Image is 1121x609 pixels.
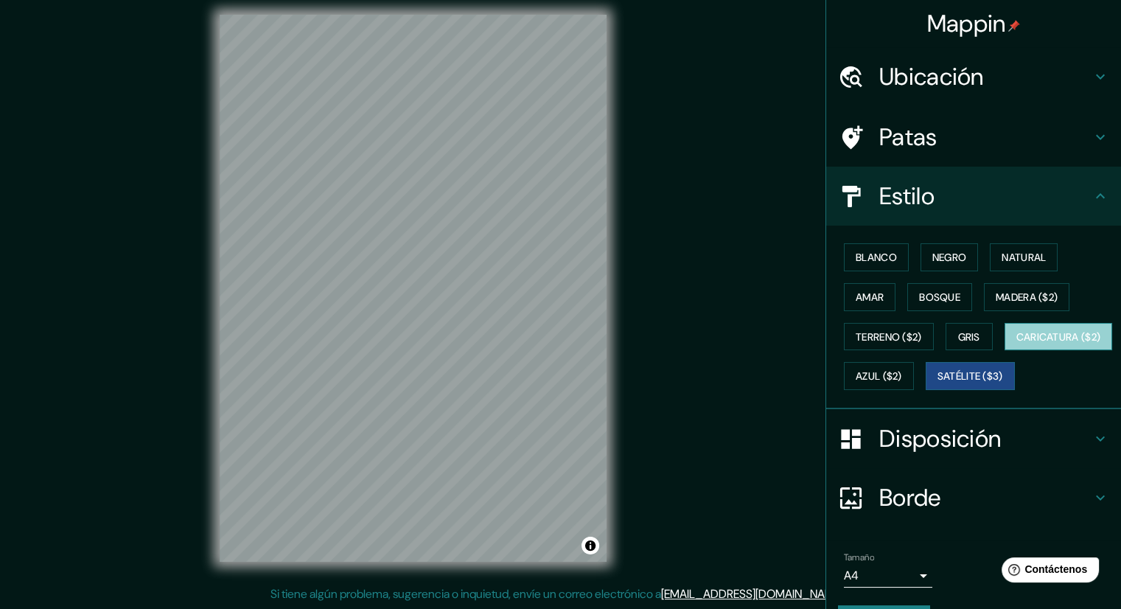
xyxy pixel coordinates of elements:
button: Azul ($2) [844,362,914,390]
button: Negro [921,243,979,271]
div: Borde [826,468,1121,527]
font: Azul ($2) [856,370,902,383]
iframe: Lanzador de widgets de ayuda [990,551,1105,593]
font: Caricatura ($2) [1016,330,1101,344]
font: Madera ($2) [996,290,1058,304]
div: A4 [844,564,932,588]
font: Amar [856,290,884,304]
font: Borde [879,482,941,513]
font: Bosque [919,290,960,304]
div: Patas [826,108,1121,167]
button: Gris [946,323,993,351]
font: Ubicación [879,61,984,92]
font: Natural [1002,251,1046,264]
font: Blanco [856,251,897,264]
button: Terreno ($2) [844,323,934,351]
button: Caricatura ($2) [1005,323,1113,351]
div: Ubicación [826,47,1121,106]
canvas: Mapa [220,15,607,562]
font: Patas [879,122,937,153]
button: Natural [990,243,1058,271]
div: Estilo [826,167,1121,226]
a: [EMAIL_ADDRESS][DOMAIN_NAME] [661,586,843,602]
font: Mappin [927,8,1006,39]
font: Negro [932,251,967,264]
font: Tamaño [844,551,874,563]
font: Gris [958,330,980,344]
font: Terreno ($2) [856,330,922,344]
font: Estilo [879,181,935,212]
button: Bosque [907,283,972,311]
font: Si tiene algún problema, sugerencia o inquietud, envíe un correo electrónico a [270,586,661,602]
font: Satélite ($3) [937,370,1003,383]
font: Disposición [879,423,1001,454]
button: Blanco [844,243,909,271]
button: Amar [844,283,895,311]
img: pin-icon.png [1008,20,1020,32]
div: Disposición [826,409,1121,468]
button: Satélite ($3) [926,362,1015,390]
button: Activar o desactivar atribución [582,537,599,554]
font: A4 [844,568,859,583]
button: Madera ($2) [984,283,1069,311]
